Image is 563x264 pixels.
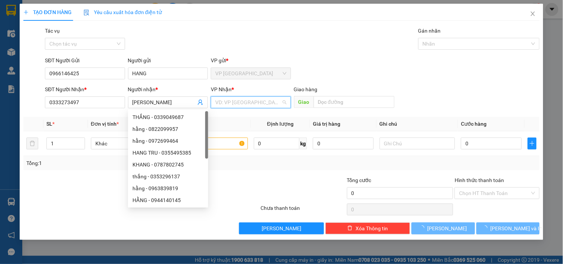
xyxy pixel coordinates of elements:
[26,138,38,149] button: delete
[132,149,204,157] div: HANG TRU - 0355495385
[132,196,204,204] div: HẰNG - 0944140145
[132,137,204,145] div: hằng - 0972699464
[267,121,294,127] span: Định lượng
[347,177,371,183] span: Tổng cước
[128,182,208,194] div: hằng - 0963839819
[45,56,125,65] div: SĐT Người Gửi
[523,4,543,24] button: Close
[45,28,60,34] label: Tác vụ
[356,224,388,232] span: Xóa Thông tin
[299,138,307,149] span: kg
[132,125,204,133] div: hằng - 0822099957
[128,85,208,93] div: Người nhận
[6,48,83,57] div: 30.000
[294,86,318,92] span: Giao hàng
[87,15,147,24] div: nha khoa á âu
[211,56,291,65] div: VP gửi
[314,96,395,108] input: Dọc đường
[84,9,162,15] span: Yêu cầu xuất hóa đơn điện tử
[95,138,162,149] span: Khác
[132,113,204,121] div: THẮNG - 0339049687
[172,138,248,149] input: VD: Bàn, Ghế
[197,99,203,105] span: user-add
[6,6,82,24] div: VP [GEOGRAPHIC_DATA]
[6,7,18,15] span: Gửi:
[128,123,208,135] div: hằng - 0822099957
[26,159,218,167] div: Tổng: 1
[128,159,208,171] div: KHANG - 0787802745
[128,147,208,159] div: HANG TRU - 0355495385
[380,138,455,149] input: Ghi Chú
[313,121,340,127] span: Giá trị hàng
[418,28,441,34] label: Gán nhãn
[23,9,72,15] span: TẠO ĐƠN HÀNG
[91,121,119,127] span: Đơn vị tính
[412,222,475,234] button: [PERSON_NAME]
[239,222,324,234] button: [PERSON_NAME]
[45,85,125,93] div: SĐT Người Nhận
[419,225,428,231] span: loading
[23,10,29,15] span: plus
[428,224,467,232] span: [PERSON_NAME]
[6,49,17,56] span: CR :
[491,224,543,232] span: [PERSON_NAME] và In
[132,184,204,192] div: hằng - 0963839819
[313,138,374,149] input: 0
[128,194,208,206] div: HẰNG - 0944140145
[455,177,504,183] label: Hình thức thanh toán
[128,111,208,123] div: THẮNG - 0339049687
[477,222,540,234] button: [PERSON_NAME] và In
[530,11,536,17] span: close
[260,204,346,217] div: Chưa thanh toán
[377,117,458,131] th: Ghi chú
[6,33,82,43] div: 0354442023
[84,10,89,16] img: icon
[132,172,204,181] div: thắng - 0353296137
[325,222,410,234] button: deleteXóa Thông tin
[528,138,537,149] button: plus
[294,96,314,108] span: Giao
[215,68,286,79] span: VP Tân Bình
[128,135,208,147] div: hằng - 0972699464
[87,6,147,15] div: T.T Kà Tum
[461,121,487,127] span: Cước hàng
[482,225,491,231] span: loading
[128,56,208,65] div: Người gửi
[262,224,301,232] span: [PERSON_NAME]
[528,141,536,146] span: plus
[6,24,82,33] div: THÁI
[211,86,232,92] span: VP Nhận
[128,171,208,182] div: thắng - 0353296137
[132,161,204,169] div: KHANG - 0787802745
[87,24,147,34] div: 0978484852
[46,121,52,127] span: SL
[347,225,353,231] span: delete
[87,7,105,15] span: Nhận:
